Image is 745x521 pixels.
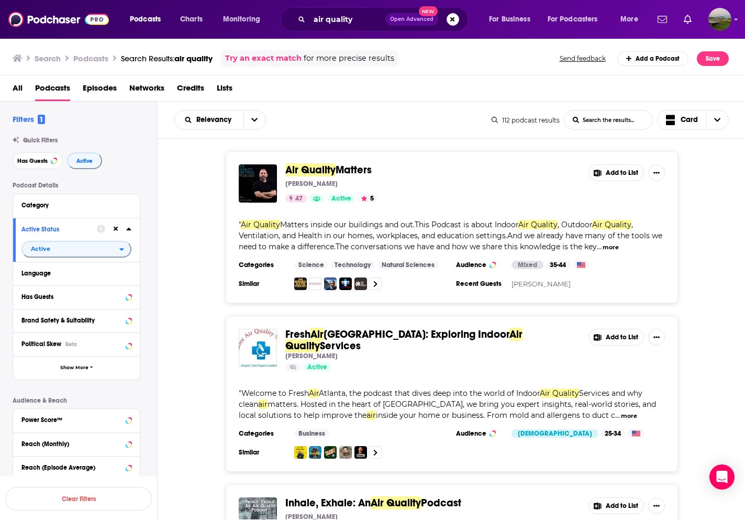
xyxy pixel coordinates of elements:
img: User Profile [708,8,731,31]
a: On Purpose with Jay Shetty [339,446,352,459]
button: open menu [541,11,613,28]
button: Choose View [657,110,729,130]
button: Show More Button [648,164,665,181]
span: Political Skew [21,340,61,348]
button: Active Status [21,223,97,236]
div: Search podcasts, credits, & more... [291,7,478,31]
span: [GEOGRAPHIC_DATA]: Exploring Indoor [324,328,509,341]
div: Beta [65,341,77,348]
button: Has Guests [13,152,63,169]
span: " [239,389,656,420]
div: Mixed [512,261,543,269]
a: Episodes [83,80,117,101]
a: Science [294,261,328,269]
div: Active Status [21,226,90,233]
a: BEST IVF CENTER IN INDIA – AIMS FERTILITY -2021 [339,278,352,290]
span: air [366,411,376,420]
a: Show notifications dropdown [680,10,696,28]
span: air quality [174,53,213,63]
span: Active [307,362,327,373]
span: Air Quality [371,496,421,509]
button: open menu [243,110,265,129]
div: 35-44 [546,261,570,269]
p: [PERSON_NAME] [285,513,338,521]
p: [PERSON_NAME] [285,180,338,188]
span: Show More [60,365,88,371]
h3: Search [35,53,61,63]
span: , Outdoor [558,220,592,229]
img: Fresh Air Atlanta: Exploring Indoor Air Quality Services [239,329,277,367]
a: Show notifications dropdown [653,10,671,28]
span: " [239,220,662,251]
span: Welcome to Fresh [241,389,309,398]
div: Category [21,202,125,209]
span: matters. Hosted in the heart of [GEOGRAPHIC_DATA], we bring you expert insights, real-world stori... [239,400,656,420]
a: Active [327,194,355,203]
h3: Podcasts [73,53,108,63]
span: Active [76,158,93,164]
div: Has Guests [21,293,123,301]
a: Search Results:air quality [121,53,213,63]
button: 5 [358,194,377,203]
span: All [13,80,23,101]
a: [PERSON_NAME] [512,280,571,288]
button: Add to List [588,497,644,514]
a: Natural Sciences [377,261,439,269]
div: Language [21,270,125,277]
img: The Research Slayer Podcast [294,278,307,290]
button: Reach (Monthly) [21,437,131,450]
span: Podcasts [130,12,161,27]
span: Quick Filters [23,137,58,144]
span: Air Quality [285,328,522,352]
span: Air Quality [518,220,558,229]
button: Reach (Episode Average) [21,461,131,474]
h3: Categories [239,261,286,269]
p: Audience & Reach [13,397,140,404]
span: Logged in as hlrobbins [708,8,731,31]
div: 25-34 [601,429,625,438]
button: Show More Button [648,497,665,514]
div: Search Results: [121,53,213,63]
span: Monitoring [223,12,260,27]
span: Air Quality [241,220,280,229]
img: The Joy Report - Intersectional Environmentalist [354,278,367,290]
span: Air [309,389,319,398]
a: Business [294,429,329,438]
img: Podchaser - Follow, Share and Rate Podcasts [8,9,109,29]
a: Lists [217,80,232,101]
button: Clear Filters [5,487,152,511]
a: FreshAir[GEOGRAPHIC_DATA]: Exploring IndoorAir QualityServices [285,329,580,352]
span: Podcasts [35,80,70,101]
span: New [419,6,438,16]
img: The Syndicate: Angel Investors | VC | Venture Capital | Startup Investing | Private Equity | Crowdfu [324,278,337,290]
span: for more precise results [304,52,394,64]
span: For Business [489,12,530,27]
a: The Diary Of A CEO with Steven Bartlett [354,446,367,459]
h3: Audience [456,261,503,269]
a: Air Quality Matters [239,164,277,203]
button: Power Score™ [21,413,131,426]
div: Reach (Monthly) [21,440,123,448]
button: open menu [21,241,131,258]
a: The Ramsey Show [309,446,321,459]
span: Active [31,246,50,252]
span: Charts [180,12,203,27]
p: Podcast Details [13,182,140,189]
span: ... [597,242,602,251]
a: Networks [129,80,164,101]
h3: Audience [456,429,503,438]
span: Matters inside our buildings and out.This Podcast is about Indoor [280,220,518,229]
div: [DEMOGRAPHIC_DATA] [512,429,598,438]
div: Reach (Episode Average) [21,464,123,471]
span: Inhale, Exhale: An [285,496,371,509]
a: Inhale, Exhale: AnAir QualityPodcast [285,497,461,509]
button: Add to List [588,164,644,181]
img: All Ears English Podcast [294,446,307,459]
span: Has Guests [17,158,48,164]
h2: filter dropdown [21,241,131,258]
a: Air QualityMatters [285,164,372,176]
